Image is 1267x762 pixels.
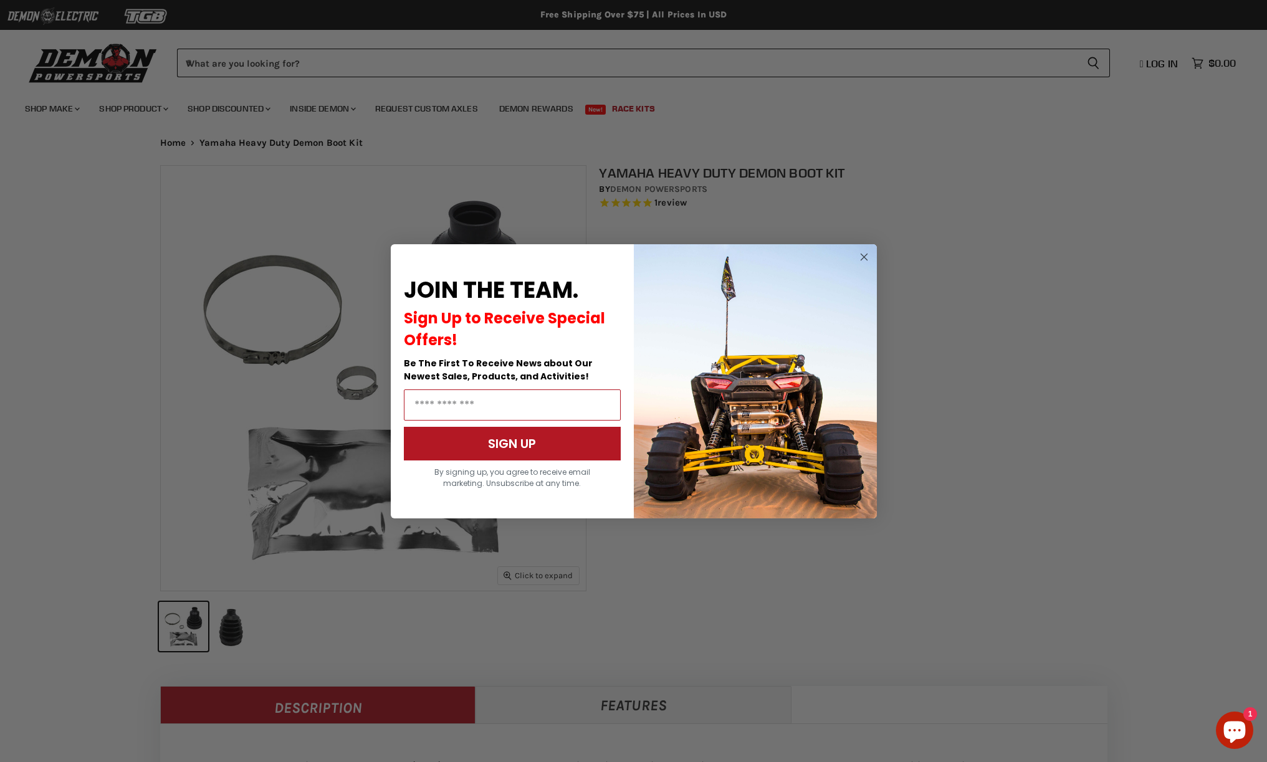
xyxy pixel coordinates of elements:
[1212,712,1257,752] inbox-online-store-chat: Shopify online store chat
[404,357,593,383] span: Be The First To Receive News about Our Newest Sales, Products, and Activities!
[634,244,877,518] img: a9095488-b6e7-41ba-879d-588abfab540b.jpeg
[404,389,621,421] input: Email Address
[434,467,590,488] span: By signing up, you agree to receive email marketing. Unsubscribe at any time.
[404,308,605,350] span: Sign Up to Receive Special Offers!
[404,427,621,460] button: SIGN UP
[404,274,578,306] span: JOIN THE TEAM.
[856,249,872,265] button: Close dialog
